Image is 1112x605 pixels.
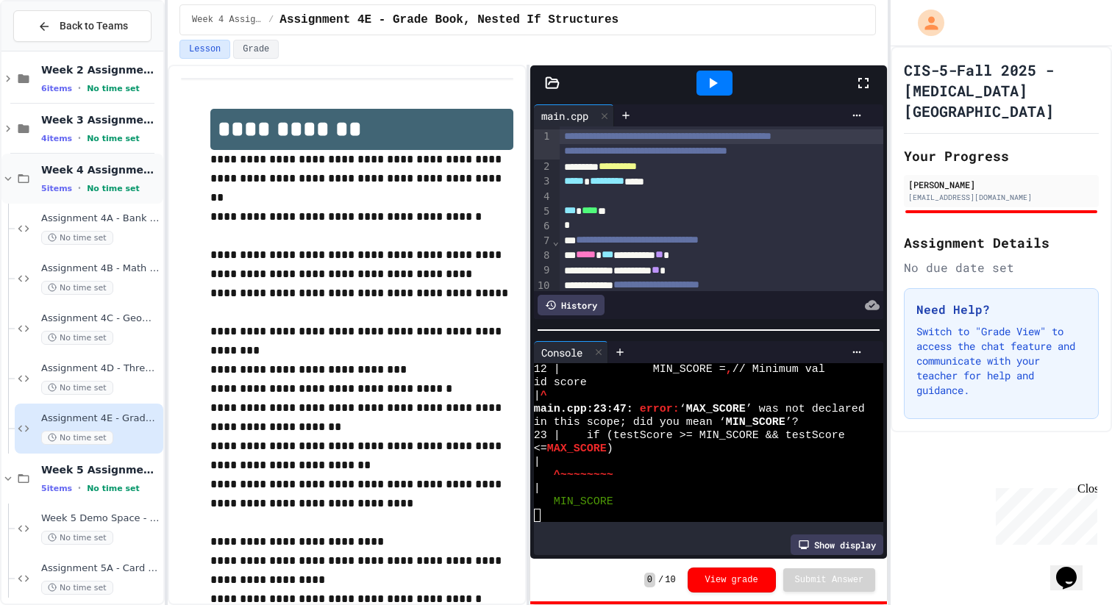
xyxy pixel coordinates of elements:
span: , [726,363,733,376]
div: 6 [534,219,552,234]
span: 12 | MIN_SCORE = [534,363,726,376]
button: Grade [233,40,279,59]
span: No time set [87,184,140,193]
button: Back to Teams [13,10,152,42]
span: ’ was not declared [746,403,865,416]
h1: CIS-5-Fall 2025 - [MEDICAL_DATA][GEOGRAPHIC_DATA] [904,60,1099,121]
span: No time set [41,231,113,245]
span: • [78,482,81,494]
span: No time set [41,531,113,545]
div: History [538,295,605,315]
span: Week 4 Assignments [41,163,160,176]
div: No due date set [904,259,1099,276]
span: 0 [644,573,655,587]
div: 3 [534,174,552,189]
span: • [78,132,81,144]
span: id score [534,376,587,390]
span: Assignment 4C - Geometry Calculator with Switch [41,312,160,325]
span: MIN_SCORE [554,495,613,509]
span: ^~~~~~~~~ [554,469,613,482]
span: MIN_SCORE [726,416,785,429]
h2: Assignment Details [904,232,1099,253]
span: MAX_SCORE [686,403,746,416]
span: 6 items [41,84,72,93]
span: • [78,82,81,94]
div: 4 [534,190,552,204]
span: error: [640,403,680,416]
span: Week 5 Assignments [41,463,160,476]
span: No time set [41,331,113,345]
span: Assignment 4A - Bank Fees [41,212,160,225]
div: Console [534,345,590,360]
iframe: chat widget [990,482,1097,545]
span: in this scope; did you mean ‘ [534,416,726,429]
div: My Account [902,6,948,40]
span: Week 3 Assignments [41,113,160,126]
span: / [658,574,663,586]
span: Assignment 4E - Grade Book, Nested If Structures [279,11,619,29]
span: 10 [665,574,675,586]
span: ^ [541,390,547,403]
iframe: chat widget [1050,546,1097,590]
span: Submit Answer [795,574,864,586]
span: Assignment 4E - Grade Book, Nested If Structures [41,412,160,425]
span: | [534,482,541,495]
div: Console [534,341,608,363]
span: 4 items [41,134,72,143]
span: Assignment 4B - Math Tutor Part 2 [41,262,160,275]
button: Lesson [179,40,230,59]
h3: Need Help? [916,301,1086,318]
span: No time set [87,134,140,143]
span: Week 5 Demo Space - Sandbox [41,512,160,525]
div: 7 [534,234,552,248]
div: main.cpp [534,108,596,123]
div: Chat with us now!Close [6,6,101,93]
span: No time set [41,381,113,395]
span: // Minimum val [733,363,825,376]
span: ‘ [680,403,686,416]
span: 5 items [41,484,72,493]
button: View grade [688,568,776,593]
span: | [534,456,541,469]
span: 5 items [41,184,72,193]
span: Week 2 Assignments [41,63,160,76]
span: Back to Teams [60,18,128,34]
button: Submit Answer [783,568,876,592]
span: No time set [87,484,140,493]
div: 10 [534,279,552,293]
div: Show display [791,534,883,555]
span: Week 4 Assignments [192,14,263,26]
span: | [534,390,541,403]
p: Switch to "Grade View" to access the chat feature and communicate with your teacher for help and ... [916,324,1086,398]
span: Assignment 5A - Card Guessing Game [41,562,160,575]
h2: Your Progress [904,146,1099,166]
span: No time set [41,281,113,295]
span: No time set [41,431,113,445]
span: ) [607,443,613,456]
span: / [268,14,274,26]
span: <= [534,443,547,456]
div: 5 [534,204,552,219]
span: No time set [87,84,140,93]
div: 1 [534,129,552,160]
span: No time set [41,581,113,595]
span: Assignment 4D - Three Numbers in Order [41,362,160,375]
div: [EMAIL_ADDRESS][DOMAIN_NAME] [908,192,1094,203]
div: [PERSON_NAME] [908,178,1094,191]
span: Fold line [552,235,560,247]
div: 2 [534,160,552,174]
div: 8 [534,248,552,263]
div: 9 [534,263,552,278]
span: ’? [785,416,799,429]
div: main.cpp [534,104,614,126]
span: main.cpp:23:47: [534,403,633,416]
span: 23 | if (testScore >= MIN_SCORE && testScore [534,429,845,443]
span: MAX_SCORE [547,443,607,456]
span: • [78,182,81,194]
